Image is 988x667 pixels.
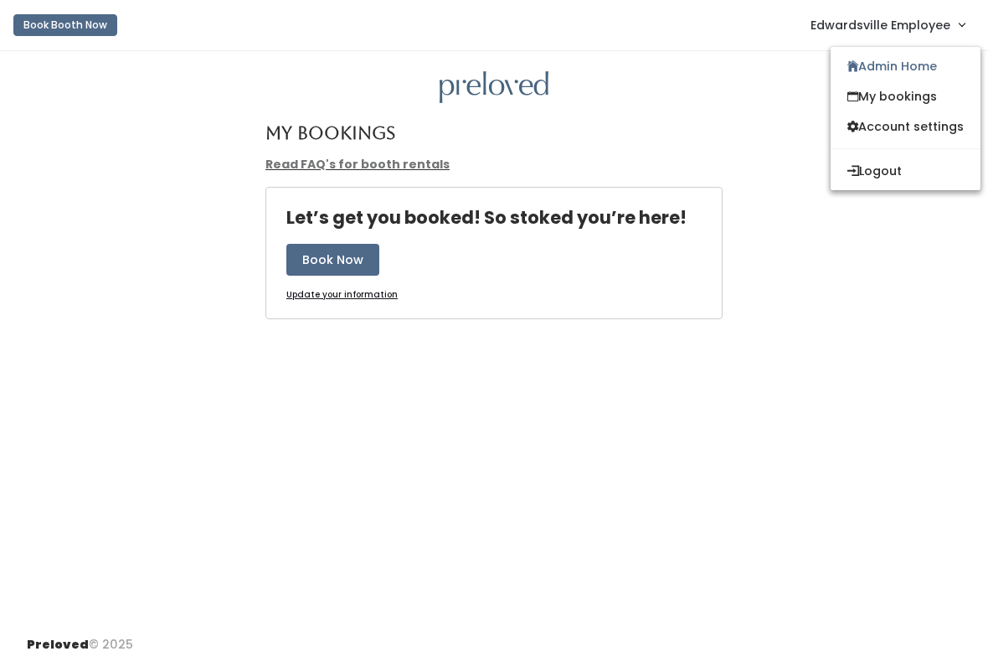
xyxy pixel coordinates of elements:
[265,156,450,173] a: Read FAQ's for booth rentals
[831,111,980,142] a: Account settings
[27,636,89,653] span: Preloved
[440,71,548,104] img: preloved logo
[286,244,379,276] button: Book Now
[13,7,117,44] a: Book Booth Now
[286,289,398,302] a: Update your information
[810,16,950,34] span: Edwardsville Employee
[13,14,117,36] button: Book Booth Now
[831,81,980,111] a: My bookings
[265,123,395,142] h4: My Bookings
[831,51,980,81] a: Admin Home
[27,623,133,654] div: © 2025
[831,156,980,186] button: Logout
[794,7,981,43] a: Edwardsville Employee
[286,208,687,227] h4: Let’s get you booked! So stoked you’re here!
[286,288,398,301] u: Update your information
